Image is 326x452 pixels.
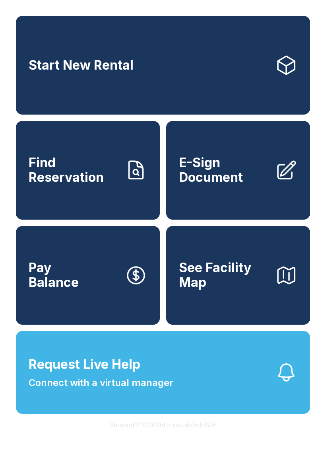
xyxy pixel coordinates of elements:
button: VersionPE2CWShLHxwLdo7nhiB05 [103,414,223,436]
a: Find Reservation [16,121,160,220]
a: E-Sign Document [166,121,310,220]
span: Request Live Help [29,355,140,374]
span: See Facility Map [179,261,269,290]
span: Pay Balance [29,261,79,290]
button: See Facility Map [166,226,310,325]
a: Start New Rental [16,16,310,115]
span: Connect with a virtual manager [29,376,173,390]
button: Request Live HelpConnect with a virtual manager [16,331,310,414]
span: Start New Rental [29,58,134,73]
span: Find Reservation [29,156,118,185]
span: E-Sign Document [179,156,269,185]
a: PayBalance [16,226,160,325]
